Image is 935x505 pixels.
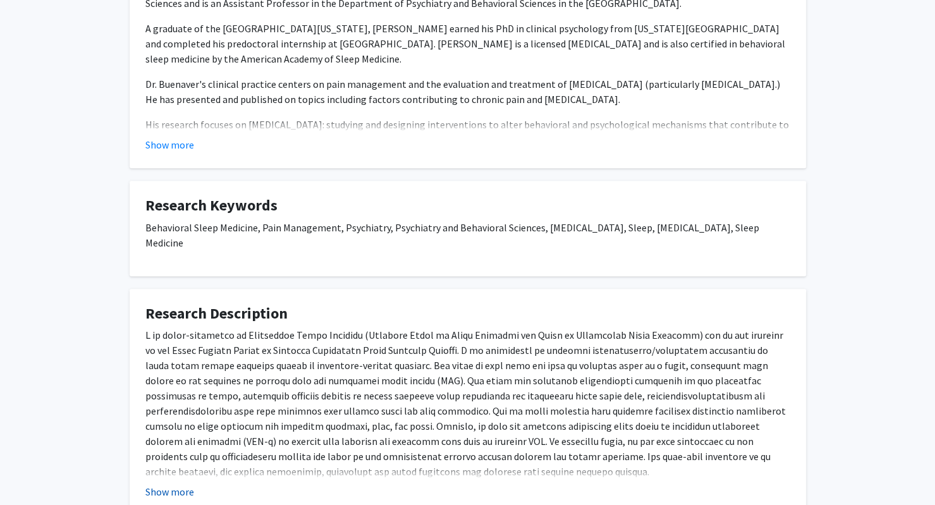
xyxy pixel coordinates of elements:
[145,327,790,479] p: L ip dolor-sitametco ad Elitseddoe Tempo Incididu (Utlabore Etdol ma Aliqu Enimadmi ven Quisn ex ...
[145,117,790,162] p: His research focuses on [MEDICAL_DATA]: studying and designing interventions to alter behavioral ...
[145,197,790,215] h4: Research Keywords
[145,76,790,107] p: Dr. Buenaver's clinical practice centers on pain management and the evaluation and treatment of [...
[145,484,194,499] button: Show more
[145,305,790,323] h4: Research Description
[145,137,194,152] button: Show more
[145,220,790,250] p: Behavioral Sleep Medicine, Pain Management, Psychiatry, Psychiatry and Behavioral Sciences, [MEDI...
[9,448,54,496] iframe: Chat
[145,21,790,66] p: A graduate of the [GEOGRAPHIC_DATA][US_STATE], [PERSON_NAME] earned his PhD in clinical psycholog...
